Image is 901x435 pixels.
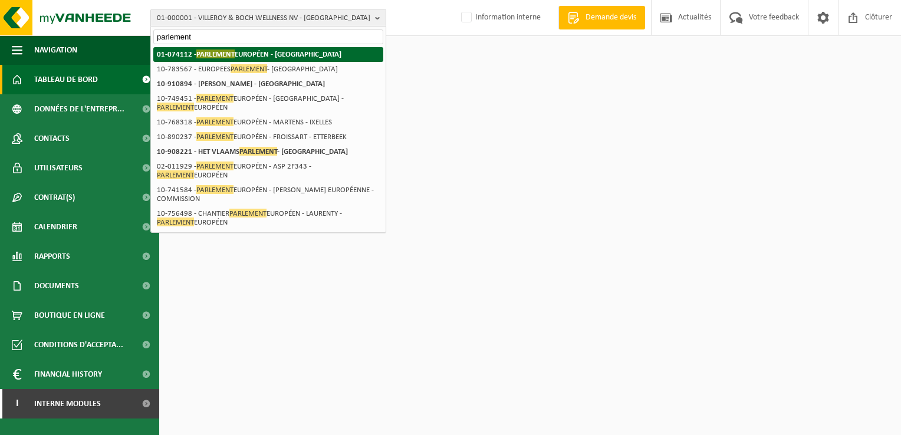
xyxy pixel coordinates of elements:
[34,330,123,360] span: Conditions d'accepta...
[34,360,102,389] span: Financial History
[157,170,194,179] span: PARLEMENT
[583,12,639,24] span: Demande devis
[239,147,277,156] span: PARLEMENT
[196,185,234,194] span: PARLEMENT
[196,117,234,126] span: PARLEMENT
[12,389,22,418] span: I
[34,124,70,153] span: Contacts
[157,103,194,111] span: PARLEMENT
[34,94,124,124] span: Données de l'entrepr...
[153,183,383,206] li: 10-741584 - EUROPÉEN - [PERSON_NAME] EUROPÉENNE - COMMISSION
[196,50,235,58] span: PARLEMENT
[153,115,383,130] li: 10-768318 - EUROPÉEN - MARTENS - IXELLES
[34,65,98,94] span: Tableau de bord
[229,209,267,218] span: PARLEMENT
[153,206,383,230] li: 10-756498 - CHANTIER EUROPÉEN - LAURENTY - EUROPÉEN
[196,132,234,141] span: PARLEMENT
[34,271,79,301] span: Documents
[153,159,383,183] li: 02-011929 - EUROPÉEN - ASP 2F343 - EUROPÉEN
[459,9,541,27] label: Information interne
[153,230,383,253] li: 10-851207 - AFPRO FILTERS / VLAAMS - [GEOGRAPHIC_DATA]
[157,147,348,156] strong: 10-908221 - HET VLAAMS - [GEOGRAPHIC_DATA]
[34,35,77,65] span: Navigation
[231,64,267,73] span: PARLEMENT
[34,301,105,330] span: Boutique en ligne
[153,130,383,144] li: 10-890237 - EUROPÉEN - FROISSART - ETTERBEEK
[157,218,194,226] span: PARLEMENT
[196,94,234,103] span: PARLEMENT
[34,212,77,242] span: Calendrier
[157,80,325,88] strong: 10-910894 - [PERSON_NAME] - [GEOGRAPHIC_DATA]
[34,242,70,271] span: Rapports
[153,29,383,44] input: Chercher des succursales liées
[34,389,101,418] span: Interne modules
[34,183,75,212] span: Contrat(s)
[157,50,341,58] strong: 01-074112 - EUROPÉEN - [GEOGRAPHIC_DATA]
[558,6,645,29] a: Demande devis
[153,91,383,115] li: 10-749451 - EUROPÉEN - [GEOGRAPHIC_DATA] - EUROPÉEN
[196,162,234,170] span: PARLEMENT
[153,62,383,77] li: 10-783567 - EUROPEES - [GEOGRAPHIC_DATA]
[150,9,386,27] button: 01-000001 - VILLEROY & BOCH WELLNESS NV - [GEOGRAPHIC_DATA]
[34,153,83,183] span: Utilisateurs
[157,9,370,27] span: 01-000001 - VILLEROY & BOCH WELLNESS NV - [GEOGRAPHIC_DATA]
